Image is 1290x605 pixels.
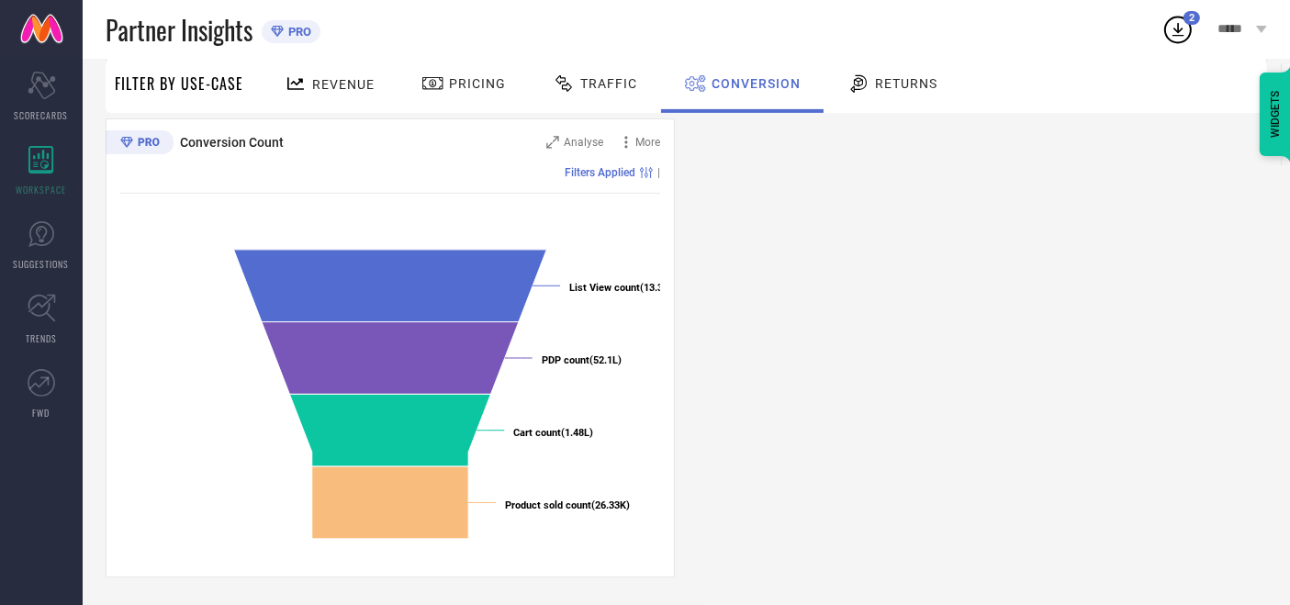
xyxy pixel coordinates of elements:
[565,166,635,179] span: Filters Applied
[513,427,561,439] tspan: Cart count
[657,166,660,179] span: |
[106,11,252,49] span: Partner Insights
[312,77,375,92] span: Revenue
[115,73,243,95] span: Filter By Use-Case
[1161,13,1195,46] div: Open download list
[542,354,622,366] text: (52.1L)
[569,282,640,294] tspan: List View count
[449,76,506,91] span: Pricing
[505,499,630,511] text: (26.33K)
[569,282,682,294] text: (13.35Cr)
[513,427,593,439] text: (1.48L)
[635,136,660,149] span: More
[284,25,311,39] span: PRO
[33,406,50,420] span: FWD
[546,136,559,149] svg: Zoom
[564,136,603,149] span: Analyse
[180,135,284,150] span: Conversion Count
[1189,12,1195,24] span: 2
[106,130,174,158] div: Premium
[712,76,801,91] span: Conversion
[580,76,637,91] span: Traffic
[15,108,69,122] span: SCORECARDS
[17,183,67,196] span: WORKSPACE
[14,257,70,271] span: SUGGESTIONS
[542,354,589,366] tspan: PDP count
[505,499,591,511] tspan: Product sold count
[875,76,937,91] span: Returns
[26,331,57,345] span: TRENDS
